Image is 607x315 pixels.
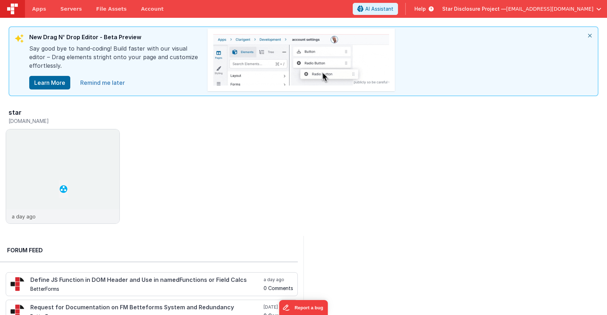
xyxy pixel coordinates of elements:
h4: Request for Documentation on FM Betteforms System and Redundancy [30,304,262,311]
a: close [76,76,129,90]
button: AI Assistant [353,3,398,15]
h3: star [9,109,21,116]
div: New Drag N' Drop Editor - Beta Preview [29,33,200,44]
span: Help [414,5,426,12]
button: Learn More [29,76,70,89]
a: Define JS Function in DOM Header and Use in namedFunctions or Field Calcs BetterForms a day ago 0... [6,272,298,296]
h2: Forum Feed [7,246,291,254]
div: Say good bye to hand-coding! Build faster with our visual editor – Drag elements stright onto you... [29,44,200,76]
h5: [DOMAIN_NAME] [9,118,120,124]
i: close [582,27,598,44]
h5: [DATE] [264,304,293,310]
span: File Assets [96,5,127,12]
span: Star Disclosure Project — [442,5,506,12]
span: AI Assistant [365,5,393,12]
span: [EMAIL_ADDRESS][DOMAIN_NAME] [506,5,593,12]
h5: BetterForms [30,286,262,291]
h5: 0 Comments [264,285,293,291]
h5: a day ago [264,277,293,283]
iframe: Marker.io feedback button [279,300,328,315]
img: 295_2.png [10,277,25,291]
h4: Define JS Function in DOM Header and Use in namedFunctions or Field Calcs [30,277,262,283]
button: Star Disclosure Project — [EMAIL_ADDRESS][DOMAIN_NAME] [442,5,601,12]
span: Apps [32,5,46,12]
span: Servers [60,5,82,12]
